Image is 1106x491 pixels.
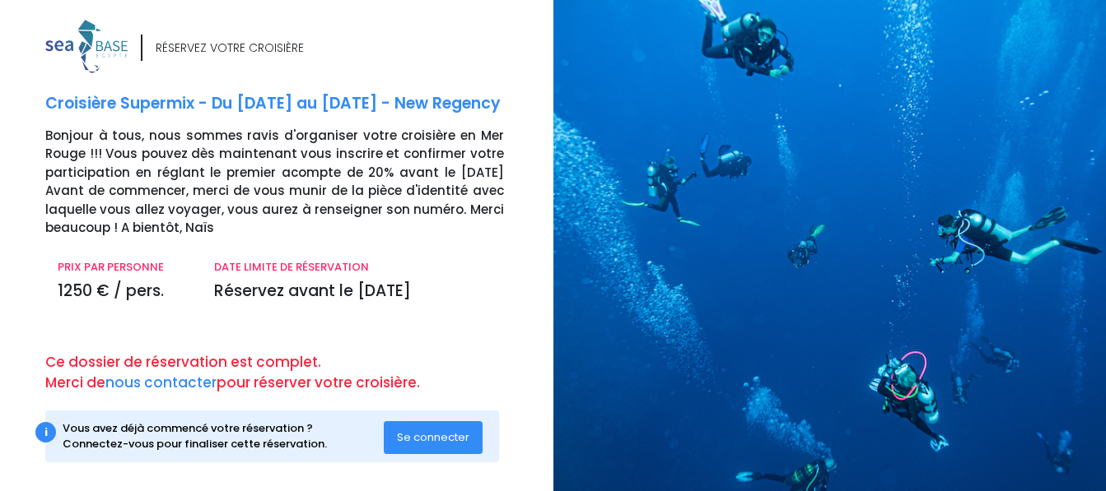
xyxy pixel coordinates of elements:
p: DATE LIMITE DE RÉSERVATION [214,259,503,276]
img: logo_color1.png [45,20,128,73]
p: Réservez avant le [DATE] [214,280,503,303]
span: Se connecter [397,429,469,445]
p: PRIX PAR PERSONNE [58,259,189,276]
div: RÉSERVEZ VOTRE CROISIÈRE [156,39,304,57]
div: i [35,422,56,442]
div: Vous avez déjà commencé votre réservation ? Connectez-vous pour finaliser cette réservation. [63,420,384,452]
p: Ce dossier de réservation est complet. Merci de pour réserver votre croisière. [45,352,541,394]
p: Croisière Supermix - Du [DATE] au [DATE] - New Regency [45,92,541,116]
a: Se connecter [384,429,483,443]
p: Bonjour à tous, nous sommes ravis d'organiser votre croisière en Mer Rouge !!! Vous pouvez dès ma... [45,127,541,238]
a: nous contacter [105,373,217,392]
p: 1250 € / pers. [58,280,189,303]
button: Se connecter [384,421,483,454]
